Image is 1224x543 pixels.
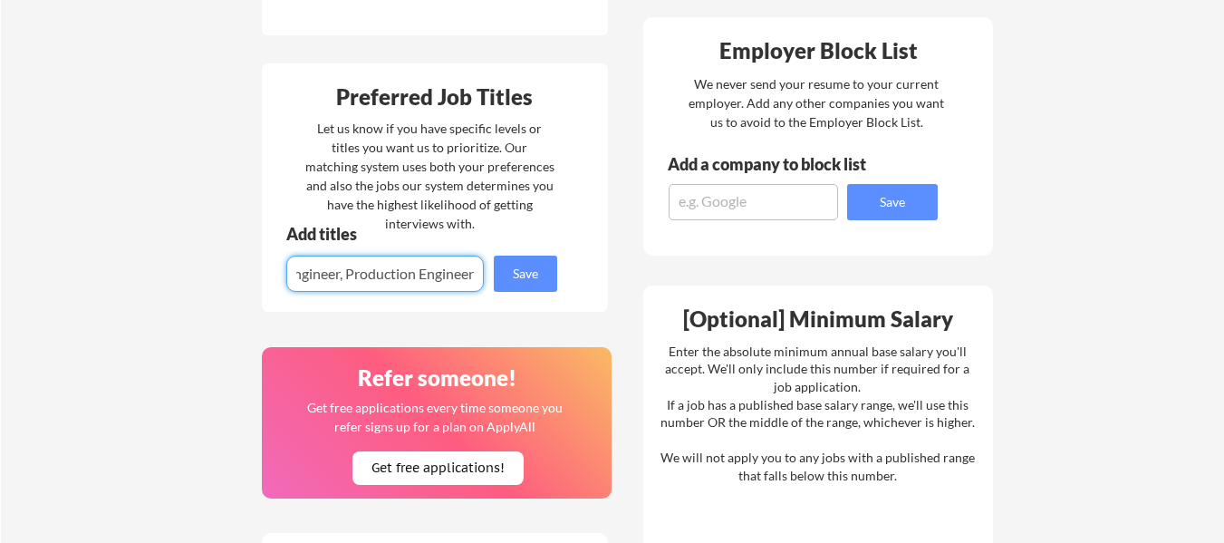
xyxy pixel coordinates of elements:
[286,256,484,292] input: E.g. Senior Product Manager
[286,226,542,242] div: Add titles
[650,308,987,330] div: [Optional] Minimum Salary
[306,398,564,436] div: Get free applications every time someone you refer signs up for a plan on ApplyAll
[688,74,946,131] div: We never send your resume to your current employer. Add any other companies you want us to avoid ...
[668,156,894,172] div: Add a company to block list
[660,343,975,485] div: Enter the absolute minimum annual base salary you'll accept. We'll only include this number if re...
[269,367,606,389] div: Refer someone!
[305,119,554,233] div: Let us know if you have specific levels or titles you want us to prioritize. Our matching system ...
[352,451,524,485] button: Get free applications!
[651,40,988,62] div: Employer Block List
[494,256,557,292] button: Save
[847,184,938,220] button: Save
[266,86,603,108] div: Preferred Job Titles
